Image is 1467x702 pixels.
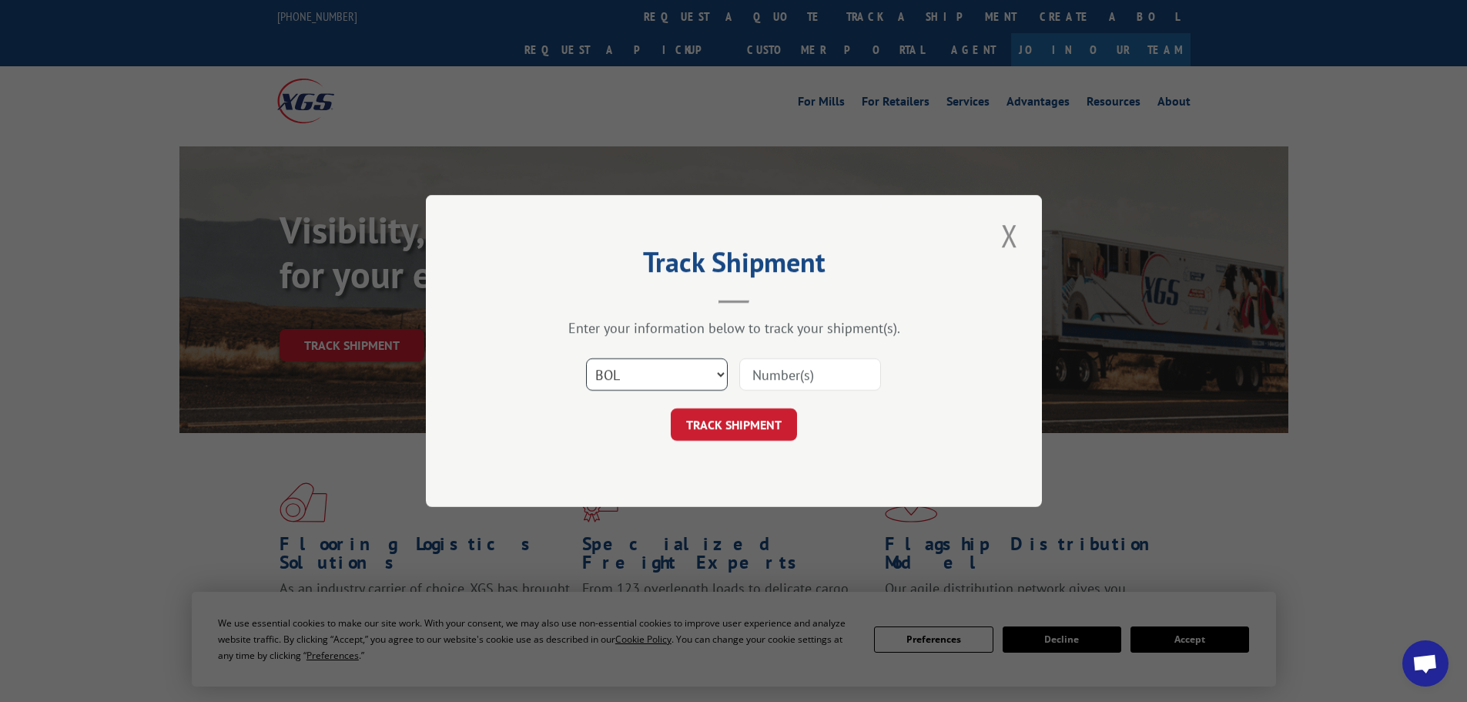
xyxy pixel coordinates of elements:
button: Close modal [996,214,1023,257]
a: Open chat [1402,640,1449,687]
h2: Track Shipment [503,251,965,280]
div: Enter your information below to track your shipment(s). [503,319,965,337]
input: Number(s) [739,358,881,391]
button: TRACK SHIPMENT [671,408,797,441]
